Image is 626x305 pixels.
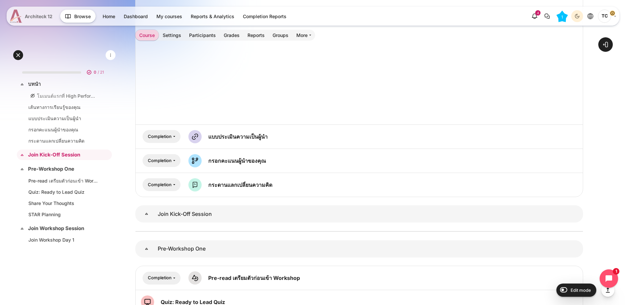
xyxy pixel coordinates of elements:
[99,11,119,22] a: Home
[529,10,541,22] div: Show notification window with 4 new notifications
[28,104,98,111] a: เส้นทางการเรียนรู้ของคุณ
[598,10,616,23] a: User menu
[187,11,238,22] a: Reports & Analytics
[143,154,181,167] button: Completion
[28,165,99,173] a: Pre-Workshop One
[120,11,152,22] a: Dashboard
[292,30,315,41] a: More
[188,271,202,285] img: H5P icon
[25,13,52,20] span: Architeck 12
[10,10,55,23] a: A12 A12 Architeck 12
[74,13,91,20] span: Browse
[556,11,568,22] div: Level #1
[135,240,158,257] a: Pre-Workshop One
[17,62,112,79] a: 0 / 21
[152,11,186,22] a: My courses
[28,115,98,122] a: แบบประเมินความเป็นผู้นำ
[19,225,25,232] span: Collapse
[601,284,614,297] button: Go to top
[94,69,96,75] span: 0
[159,30,185,41] a: Settings
[598,10,611,23] span: Thanatchaporn Chantapisit
[28,92,98,99] a: โมเมนต์แรกที่ High Performance Leader ต้องเผชิญ
[143,154,181,167] div: Completion requirements for กรอกคะแนนผู้นำของคุณ
[28,81,99,88] a: บทนำ
[143,272,181,285] button: Completion
[208,133,268,140] a: แบบประเมินความเป็นผู้นำ
[208,182,274,188] a: กระดานแลกเปลี่ยนความคิด
[135,30,159,41] a: Course
[28,248,98,254] a: Join Workshop Day 2
[535,10,541,16] div: 4
[541,10,553,22] button: There are 0 unread conversations
[554,10,571,22] a: Level #1
[28,126,98,133] a: กรอกคะแนนผู้นำของคุณ
[572,11,582,21] div: Dark Mode
[208,275,300,281] a: Pre-read เตรียมตัวก่อนเข้า Workshop
[10,10,22,23] img: A12
[188,130,202,143] img: URL icon
[188,178,202,191] img: Forum icon
[28,188,98,195] a: Quiz: Ready to Lead Quiz
[571,288,591,293] span: Edit mode
[19,81,25,87] span: Collapse
[143,272,181,285] div: Completion requirements for Pre-read เตรียมตัวก่อนเข้า Workshop
[185,30,220,41] a: Participants
[220,30,244,41] a: Grades
[28,151,99,159] a: Join Kick-Off Session
[584,10,596,22] button: Languages
[28,177,98,184] a: Pre-read เตรียมตัวก่อนเข้า Workshop
[269,30,292,41] a: Groups
[143,130,181,143] div: Completion requirements for แบบประเมินความเป็นผู้นำ
[143,178,181,191] button: Completion
[239,11,290,22] a: Completion Reports
[244,30,269,41] a: Reports
[28,225,99,232] a: Join Workshop Session
[28,236,98,243] a: Join Workshop Day 1
[19,166,25,172] span: Collapse
[28,137,98,144] a: กระดานแลกเปลี่ยนความคิด
[208,157,266,164] a: กรอกคะแนนผู้นำของคุณ
[28,200,98,207] a: Share Your Thoughts
[60,10,96,23] button: Browse
[188,154,202,167] img: Choice icon
[135,205,158,222] a: Join Kick-Off Session
[19,152,25,158] span: Collapse
[98,69,104,75] span: / 21
[28,211,98,218] a: STAR Planning
[571,10,583,22] button: Light Mode Dark Mode
[143,178,181,191] div: Completion requirements for กระดานแลกเปลี่ยนความคิด
[143,130,181,143] button: Completion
